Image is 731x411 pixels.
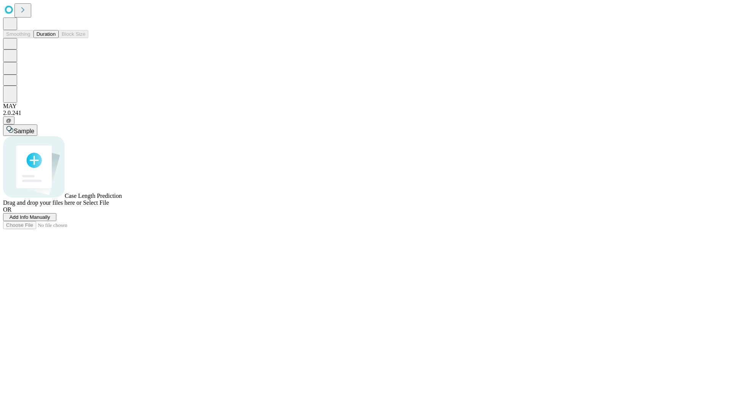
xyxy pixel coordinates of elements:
[3,213,56,221] button: Add Info Manually
[34,30,59,38] button: Duration
[14,128,34,134] span: Sample
[83,199,109,206] span: Select File
[3,30,34,38] button: Smoothing
[3,124,37,136] button: Sample
[3,199,81,206] span: Drag and drop your files here or
[3,110,728,116] div: 2.0.241
[59,30,88,38] button: Block Size
[10,214,50,220] span: Add Info Manually
[6,118,11,123] span: @
[3,206,11,213] span: OR
[65,193,122,199] span: Case Length Prediction
[3,103,728,110] div: MAY
[3,116,14,124] button: @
